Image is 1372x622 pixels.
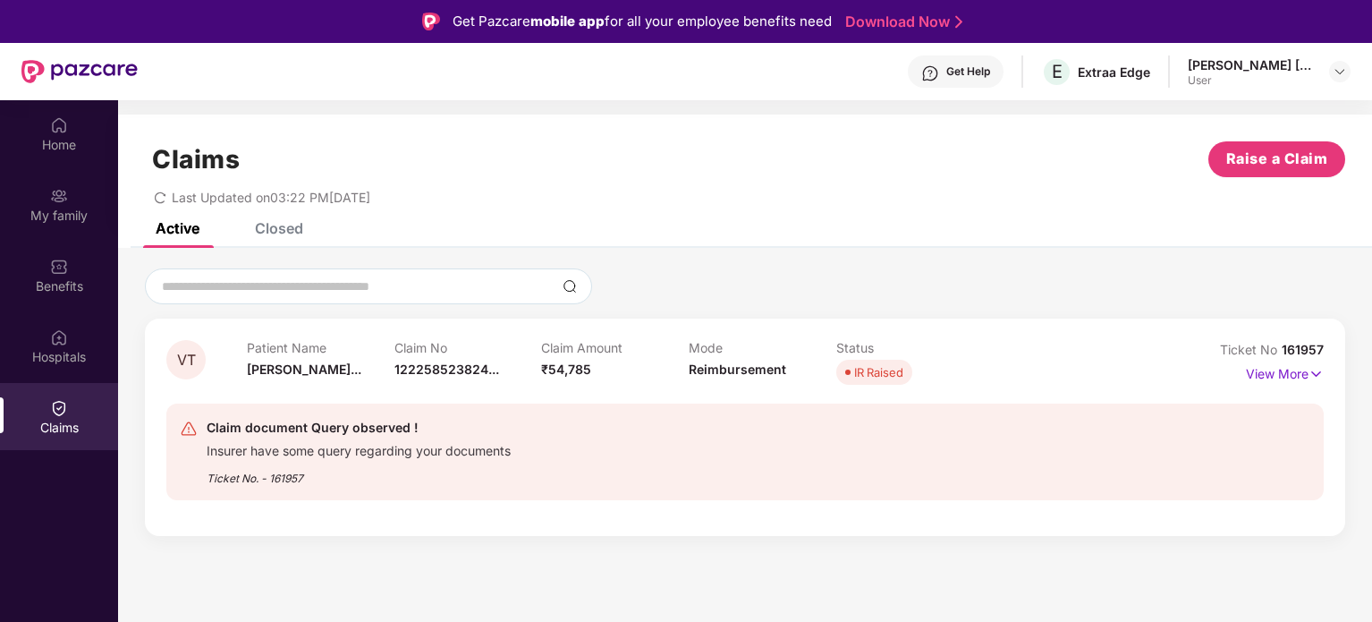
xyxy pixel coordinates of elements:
[255,219,303,237] div: Closed
[154,190,166,205] span: redo
[156,219,199,237] div: Active
[836,340,984,355] p: Status
[541,362,591,377] span: ₹54,785
[1078,64,1150,81] div: Extraa Edge
[689,362,786,377] span: Reimbursement
[394,362,499,377] span: 122258523824...
[530,13,605,30] strong: mobile app
[50,258,68,276] img: svg+xml;base64,PHN2ZyBpZD0iQmVuZWZpdHMiIHhtbG5zPSJodHRwOi8vd3d3LnczLm9yZy8yMDAwL3N2ZyIgd2lkdGg9Ij...
[1052,61,1063,82] span: E
[854,363,903,381] div: IR Raised
[1220,342,1282,357] span: Ticket No
[1226,148,1328,170] span: Raise a Claim
[21,60,138,83] img: New Pazcare Logo
[50,328,68,346] img: svg+xml;base64,PHN2ZyBpZD0iSG9zcGl0YWxzIiB4bWxucz0iaHR0cDovL3d3dy53My5vcmcvMjAwMC9zdmciIHdpZHRoPS...
[247,362,361,377] span: [PERSON_NAME]...
[1188,56,1313,73] div: [PERSON_NAME] [PERSON_NAME]
[180,420,198,438] img: svg+xml;base64,PHN2ZyB4bWxucz0iaHR0cDovL3d3dy53My5vcmcvMjAwMC9zdmciIHdpZHRoPSIyNCIgaGVpZ2h0PSIyNC...
[50,116,68,134] img: svg+xml;base64,PHN2ZyBpZD0iSG9tZSIgeG1sbnM9Imh0dHA6Ly93d3cudzMub3JnLzIwMDAvc3ZnIiB3aWR0aD0iMjAiIG...
[1282,342,1324,357] span: 161957
[207,459,511,487] div: Ticket No. - 161957
[921,64,939,82] img: svg+xml;base64,PHN2ZyBpZD0iSGVscC0zMngzMiIgeG1sbnM9Imh0dHA6Ly93d3cudzMub3JnLzIwMDAvc3ZnIiB3aWR0aD...
[946,64,990,79] div: Get Help
[207,439,511,459] div: Insurer have some query regarding your documents
[177,353,196,368] span: VT
[247,340,394,355] p: Patient Name
[152,144,240,175] h1: Claims
[50,187,68,205] img: svg+xml;base64,PHN2ZyB3aWR0aD0iMjAiIGhlaWdodD0iMjAiIHZpZXdCb3g9IjAgMCAyMCAyMCIgZmlsbD0ibm9uZSIgeG...
[1333,64,1347,79] img: svg+xml;base64,PHN2ZyBpZD0iRHJvcGRvd24tMzJ4MzIiIHhtbG5zPSJodHRwOi8vd3d3LnczLm9yZy8yMDAwL3N2ZyIgd2...
[541,340,689,355] p: Claim Amount
[1308,364,1324,384] img: svg+xml;base64,PHN2ZyB4bWxucz0iaHR0cDovL3d3dy53My5vcmcvMjAwMC9zdmciIHdpZHRoPSIxNyIgaGVpZ2h0PSIxNy...
[689,340,836,355] p: Mode
[845,13,957,31] a: Download Now
[422,13,440,30] img: Logo
[563,279,577,294] img: svg+xml;base64,PHN2ZyBpZD0iU2VhcmNoLTMyeDMyIiB4bWxucz0iaHR0cDovL3d3dy53My5vcmcvMjAwMC9zdmciIHdpZH...
[394,340,542,355] p: Claim No
[955,13,962,31] img: Stroke
[1246,360,1324,384] p: View More
[1208,141,1345,177] button: Raise a Claim
[453,11,832,32] div: Get Pazcare for all your employee benefits need
[1188,73,1313,88] div: User
[50,399,68,417] img: svg+xml;base64,PHN2ZyBpZD0iQ2xhaW0iIHhtbG5zPSJodHRwOi8vd3d3LnczLm9yZy8yMDAwL3N2ZyIgd2lkdGg9IjIwIi...
[207,417,511,439] div: Claim document Query observed !
[172,190,370,205] span: Last Updated on 03:22 PM[DATE]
